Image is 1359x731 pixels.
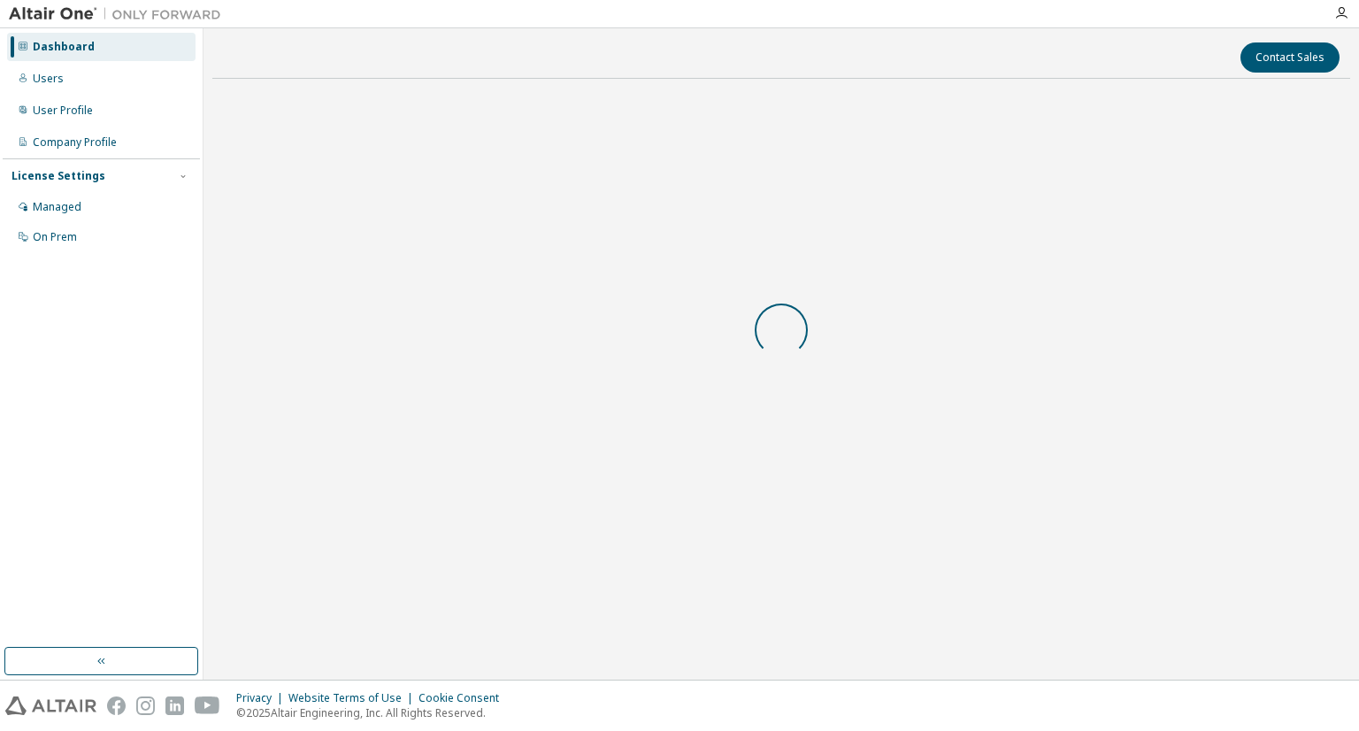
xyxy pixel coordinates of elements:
[9,5,230,23] img: Altair One
[12,169,105,183] div: License Settings
[33,200,81,214] div: Managed
[33,104,93,118] div: User Profile
[5,696,96,715] img: altair_logo.svg
[236,705,510,720] p: © 2025 Altair Engineering, Inc. All Rights Reserved.
[418,691,510,705] div: Cookie Consent
[236,691,288,705] div: Privacy
[136,696,155,715] img: instagram.svg
[33,135,117,150] div: Company Profile
[1240,42,1340,73] button: Contact Sales
[107,696,126,715] img: facebook.svg
[195,696,220,715] img: youtube.svg
[33,230,77,244] div: On Prem
[33,40,95,54] div: Dashboard
[165,696,184,715] img: linkedin.svg
[33,72,64,86] div: Users
[288,691,418,705] div: Website Terms of Use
